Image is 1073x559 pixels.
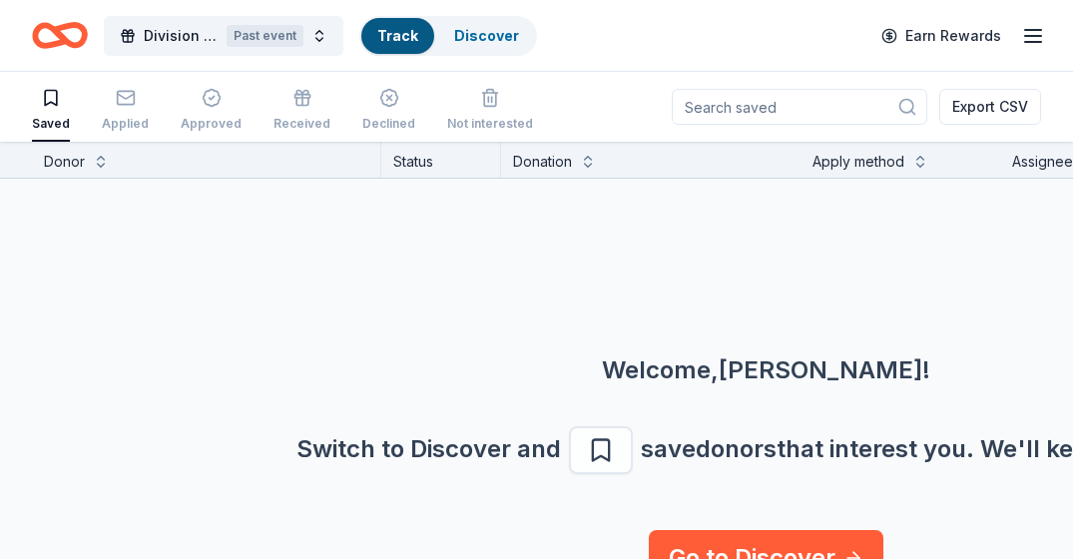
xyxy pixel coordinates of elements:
[359,16,537,56] button: TrackDiscover
[32,12,88,59] a: Home
[869,18,1013,54] a: Earn Rewards
[227,25,303,47] div: Past event
[144,24,219,48] span: Division Avenue PTA Sweeps
[362,80,415,142] button: Declined
[273,116,330,132] div: Received
[362,116,415,132] div: Declined
[812,150,904,174] div: Apply method
[44,150,85,174] div: Donor
[447,80,533,142] button: Not interested
[939,89,1041,125] button: Export CSV
[273,80,330,142] button: Received
[447,116,533,132] div: Not interested
[377,27,418,44] a: Track
[181,80,242,142] button: Approved
[381,142,501,178] div: Status
[513,150,572,174] div: Donation
[32,80,70,142] button: Saved
[32,116,70,132] div: Saved
[104,16,343,56] button: Division Avenue PTA SweepsPast event
[454,27,519,44] a: Discover
[1012,150,1073,174] div: Assignee
[672,89,927,125] input: Search saved
[181,116,242,132] div: Approved
[102,116,149,132] div: Applied
[102,80,149,142] button: Applied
